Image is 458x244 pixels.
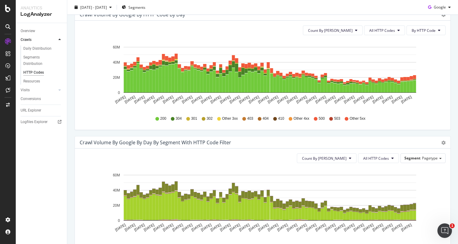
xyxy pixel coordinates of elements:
text: [DATE] [314,95,327,104]
text: [DATE] [343,95,355,104]
text: [DATE] [171,95,184,104]
text: [DATE] [286,95,298,104]
text: 0 [118,219,120,223]
text: [DATE] [191,95,203,104]
text: [DATE] [353,95,365,104]
text: [DATE] [143,95,155,104]
span: Segment [404,155,420,161]
text: [DATE] [381,223,393,232]
text: [DATE] [400,95,413,104]
span: Other 3xx [222,116,238,121]
text: [DATE] [200,223,212,232]
text: [DATE] [353,223,365,232]
text: [DATE] [296,95,308,104]
span: Other 5xx [350,116,365,121]
text: [DATE] [391,95,403,104]
a: Daily Distribution [23,45,63,52]
text: [DATE] [277,95,289,104]
span: 1 [450,223,455,228]
text: [DATE] [391,223,403,232]
span: Count By Day [302,156,347,161]
text: [DATE] [343,223,355,232]
span: All HTTP Codes [363,156,389,161]
text: 0 [118,91,120,95]
text: [DATE] [381,95,393,104]
text: [DATE] [200,95,212,104]
a: Logfiles Explorer [21,119,63,125]
text: [DATE] [267,95,279,104]
a: Segments Distribution [23,54,63,67]
span: 410 [278,116,284,121]
text: [DATE] [152,95,164,104]
text: [DATE] [162,223,174,232]
div: gear [441,141,446,145]
button: [DATE] - [DATE] [72,2,114,12]
text: [DATE] [286,223,298,232]
text: [DATE] [114,223,127,232]
text: [DATE] [334,223,346,232]
text: [DATE] [210,223,222,232]
text: [DATE] [372,95,384,104]
text: [DATE] [210,95,222,104]
text: [DATE] [305,95,317,104]
button: Segments [119,2,148,12]
text: [DATE] [238,95,251,104]
div: URL Explorer [21,107,41,114]
text: 60M [113,173,120,177]
text: [DATE] [143,223,155,232]
text: [DATE] [248,223,260,232]
text: [DATE] [362,95,374,104]
span: By HTTP Code [412,28,436,33]
text: [DATE] [229,223,241,232]
button: Google [426,2,453,12]
text: [DATE] [296,223,308,232]
text: [DATE] [334,95,346,104]
a: Visits [21,87,57,93]
div: Crawls [21,37,32,43]
div: Crawl Volume by google by Day by Segment with HTTP Code Filter [80,139,231,145]
text: 20M [113,203,120,208]
text: [DATE] [372,223,384,232]
span: 500 [319,116,325,121]
text: [DATE] [219,95,231,104]
text: [DATE] [181,95,193,104]
button: All HTTP Codes [364,25,405,35]
text: [DATE] [314,223,327,232]
span: 302 [207,116,213,121]
text: [DATE] [305,223,317,232]
span: Pagetype [422,155,438,161]
div: Overview [21,28,35,34]
text: [DATE] [324,95,336,104]
text: 60M [113,45,120,49]
text: [DATE] [229,95,241,104]
span: 503 [334,116,340,121]
text: [DATE] [124,95,136,104]
button: By HTTP Code [407,25,446,35]
text: [DATE] [257,223,270,232]
span: Segments [128,5,145,10]
div: Resources [23,78,40,85]
text: [DATE] [324,223,336,232]
text: [DATE] [267,223,279,232]
span: Google [434,5,446,10]
text: [DATE] [171,223,184,232]
text: [DATE] [152,223,164,232]
text: [DATE] [257,95,270,104]
span: 304 [176,116,182,121]
svg: A chart. [80,168,446,238]
text: [DATE] [134,223,146,232]
text: [DATE] [181,223,193,232]
text: [DATE] [114,95,127,104]
a: URL Explorer [21,107,63,114]
svg: A chart. [80,40,446,110]
span: 404 [263,116,269,121]
text: [DATE] [277,223,289,232]
a: HTTP Codes [23,69,63,76]
div: Analytics [21,5,62,11]
div: Visits [21,87,30,93]
text: [DATE] [400,223,413,232]
text: [DATE] [134,95,146,104]
div: Conversions [21,96,41,102]
a: Overview [21,28,63,34]
text: [DATE] [238,223,251,232]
